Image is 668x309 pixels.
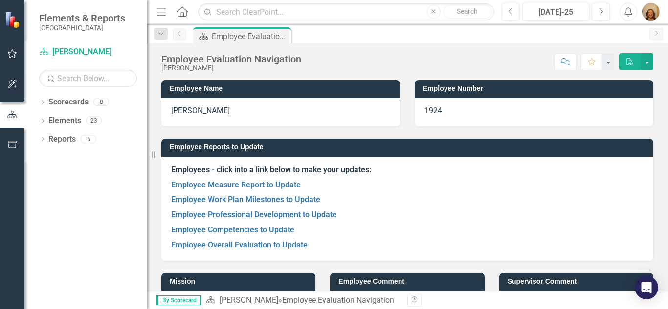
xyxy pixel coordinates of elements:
h3: Employee Reports to Update [170,144,648,151]
a: Employee Professional Development to Update [171,210,337,219]
span: 1924 [424,106,442,115]
a: [PERSON_NAME] [220,295,278,305]
a: Employee Work Plan Milestones to Update [171,195,320,204]
span: Search [457,7,478,15]
div: 6 [81,135,96,143]
a: Scorecards [48,97,89,108]
h3: Mission [170,278,311,285]
a: Employee Measure Report to Update [171,180,301,189]
div: [DATE]-25 [526,6,586,18]
div: 8 [93,98,109,106]
div: Employee Evaluation Navigation [161,54,301,64]
p: [PERSON_NAME] [171,105,390,117]
div: Employee Evaluation Navigation [282,295,394,305]
input: Search ClearPoint... [198,3,494,21]
div: 23 [86,117,102,125]
div: Employee Evaluation Navigation [212,30,289,42]
a: Reports [48,134,76,145]
img: Corrine Jaeger [642,3,660,21]
h3: Employee Comment [338,278,479,285]
span: Elements & Reports [39,12,125,24]
button: [DATE]-25 [522,3,589,21]
h3: Supervisor Comment [508,278,648,285]
a: [PERSON_NAME] [39,46,137,58]
div: » [206,295,400,306]
div: [PERSON_NAME] [161,64,301,72]
small: [GEOGRAPHIC_DATA] [39,24,125,32]
span: By Scorecard [156,295,201,305]
img: ClearPoint Strategy [5,11,22,28]
h3: Employee Name [170,85,395,92]
a: Employee Competencies to Update [171,225,294,234]
div: Open Intercom Messenger [635,276,658,299]
button: Search [443,5,492,19]
input: Search Below... [39,70,137,87]
h3: Employee Number [423,85,648,92]
strong: Employees - click into a link below to make your updates: [171,165,371,174]
a: Employee Overall Evaluation to Update [171,240,308,249]
a: Elements [48,115,81,126]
